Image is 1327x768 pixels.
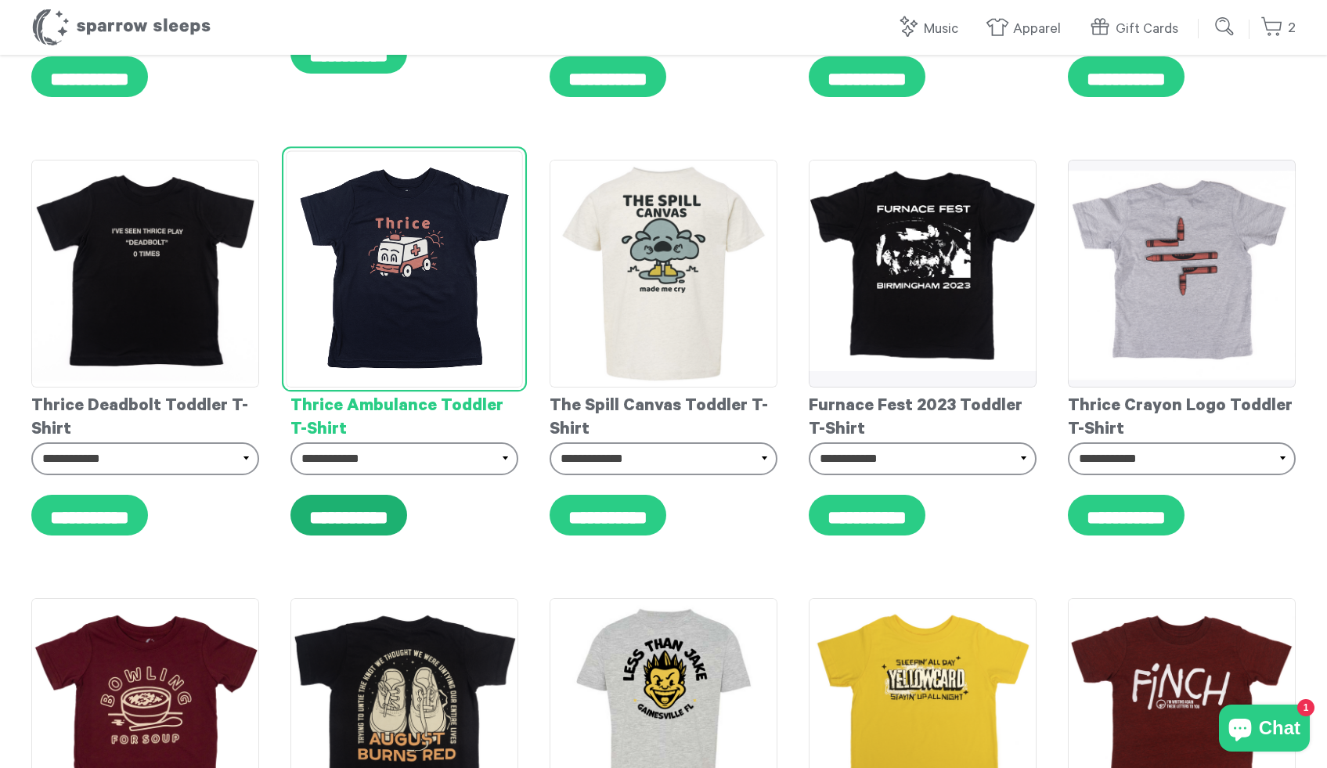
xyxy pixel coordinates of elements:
a: Music [896,13,966,46]
div: Furnace Fest 2023 Toddler T-Shirt [809,388,1037,442]
a: Gift Cards [1088,13,1186,46]
img: Thrice-DeadboltToddlerTee_grande.png [31,160,259,388]
div: Thrice Ambulance Toddler T-Shirt [290,388,518,442]
inbox-online-store-chat: Shopify online store chat [1214,705,1314,755]
a: Apparel [986,13,1069,46]
a: 2 [1260,12,1296,45]
img: FurnaceFestToddlerShirtBack_grande.png [809,160,1037,371]
input: Submit [1210,11,1241,42]
img: the-spill-canvas-toddler-tee_grande.png [550,160,777,388]
div: Thrice Crayon Logo Toddler T-Shirt [1068,388,1296,442]
img: Thrice-AmbulanceToddlerTee_grande.png [286,150,523,388]
div: The Spill Canvas Toddler T-Shirt [550,388,777,442]
h1: Sparrow Sleeps [31,8,211,47]
div: Thrice Deadbolt Toddler T-Shirt [31,388,259,442]
img: Thrice-ToddlerTeeBack_grande.png [1068,160,1296,388]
